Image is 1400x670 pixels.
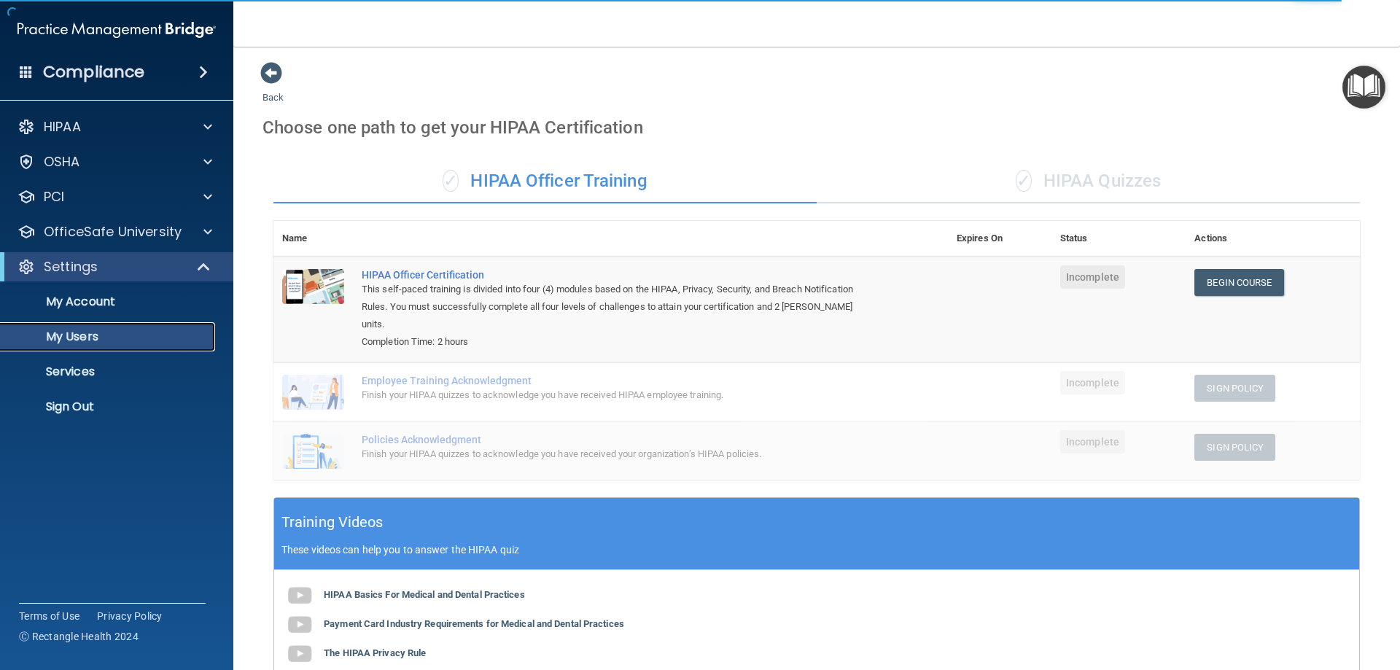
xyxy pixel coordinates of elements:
[1342,66,1385,109] button: Open Resource Center
[19,629,139,644] span: Ⓒ Rectangle Health 2024
[17,258,211,276] a: Settings
[285,581,314,610] img: gray_youtube_icon.38fcd6cc.png
[362,434,875,445] div: Policies Acknowledgment
[362,386,875,404] div: Finish your HIPAA quizzes to acknowledge you have received HIPAA employee training.
[281,544,1352,556] p: These videos can help you to answer the HIPAA quiz
[362,281,875,333] div: This self-paced training is divided into four (4) modules based on the HIPAA, Privacy, Security, ...
[817,160,1360,203] div: HIPAA Quizzes
[1194,434,1275,461] button: Sign Policy
[17,153,212,171] a: OSHA
[17,118,212,136] a: HIPAA
[17,188,212,206] a: PCI
[324,618,624,629] b: Payment Card Industry Requirements for Medical and Dental Practices
[1194,375,1275,402] button: Sign Policy
[44,223,182,241] p: OfficeSafe University
[1060,430,1125,453] span: Incomplete
[362,333,875,351] div: Completion Time: 2 hours
[97,609,163,623] a: Privacy Policy
[362,445,875,463] div: Finish your HIPAA quizzes to acknowledge you have received your organization’s HIPAA policies.
[273,160,817,203] div: HIPAA Officer Training
[19,609,79,623] a: Terms of Use
[1148,566,1382,625] iframe: Drift Widget Chat Controller
[285,639,314,669] img: gray_youtube_icon.38fcd6cc.png
[9,330,209,344] p: My Users
[44,153,80,171] p: OSHA
[285,610,314,639] img: gray_youtube_icon.38fcd6cc.png
[1051,221,1186,257] th: Status
[362,375,875,386] div: Employee Training Acknowledgment
[1016,170,1032,192] span: ✓
[44,258,98,276] p: Settings
[324,647,426,658] b: The HIPAA Privacy Rule
[1194,269,1283,296] a: Begin Course
[273,221,353,257] th: Name
[362,269,875,281] a: HIPAA Officer Certification
[43,62,144,82] h4: Compliance
[262,106,1371,149] div: Choose one path to get your HIPAA Certification
[44,118,81,136] p: HIPAA
[17,223,212,241] a: OfficeSafe University
[1060,265,1125,289] span: Incomplete
[1060,371,1125,394] span: Incomplete
[281,510,384,535] h5: Training Videos
[9,400,209,414] p: Sign Out
[443,170,459,192] span: ✓
[324,589,525,600] b: HIPAA Basics For Medical and Dental Practices
[262,74,284,103] a: Back
[1186,221,1360,257] th: Actions
[9,295,209,309] p: My Account
[44,188,64,206] p: PCI
[948,221,1051,257] th: Expires On
[9,365,209,379] p: Services
[17,15,216,44] img: PMB logo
